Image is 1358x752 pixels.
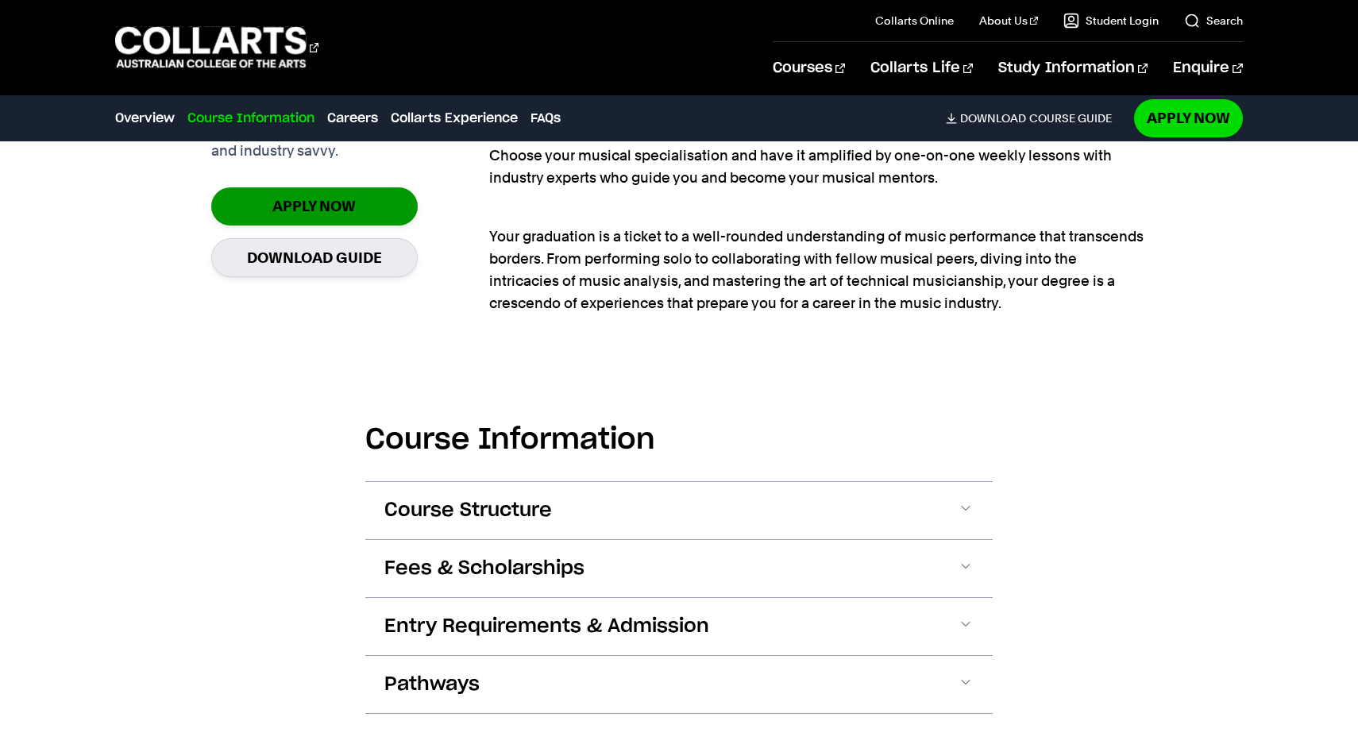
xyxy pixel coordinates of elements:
[365,656,993,713] button: Pathways
[489,122,1147,189] p: Choose your musical specialisation and have it amplified by one-on-one weekly lessons with indust...
[115,109,175,128] a: Overview
[489,203,1147,314] p: Your graduation is a ticket to a well-rounded understanding of music performance that transcends ...
[211,187,418,225] a: Apply Now
[998,42,1148,94] a: Study Information
[365,540,993,597] button: Fees & Scholarships
[384,556,584,581] span: Fees & Scholarships
[384,614,709,639] span: Entry Requirements & Admission
[327,109,378,128] a: Careers
[530,109,561,128] a: FAQs
[960,111,1026,125] span: Download
[875,13,954,29] a: Collarts Online
[365,482,993,539] button: Course Structure
[1173,42,1242,94] a: Enquire
[211,238,418,277] a: Download Guide
[1184,13,1243,29] a: Search
[384,498,552,523] span: Course Structure
[391,109,518,128] a: Collarts Experience
[115,25,318,70] div: Go to homepage
[870,42,973,94] a: Collarts Life
[187,109,314,128] a: Course Information
[384,672,480,697] span: Pathways
[773,42,845,94] a: Courses
[946,111,1125,125] a: DownloadCourse Guide
[1134,99,1243,137] a: Apply Now
[1063,13,1159,29] a: Student Login
[979,13,1038,29] a: About Us
[365,422,993,457] h2: Course Information
[365,598,993,655] button: Entry Requirements & Admission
